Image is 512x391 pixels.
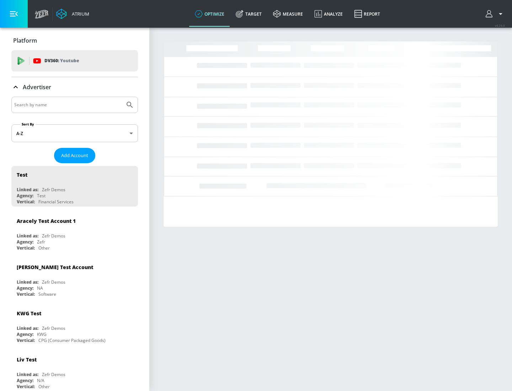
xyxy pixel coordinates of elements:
[11,212,138,253] div: Aracely Test Account 1Linked as:Zefr DemosAgency:ZefrVertical:Other
[17,264,93,271] div: [PERSON_NAME] Test Account
[37,193,46,199] div: Test
[56,9,89,19] a: Atrium
[38,384,50,390] div: Other
[17,291,35,297] div: Vertical:
[60,57,79,64] p: Youtube
[11,77,138,97] div: Advertiser
[37,331,47,337] div: KWG
[42,187,65,193] div: Zefr Demos
[17,239,33,245] div: Agency:
[38,199,74,205] div: Financial Services
[54,148,95,163] button: Add Account
[17,193,33,199] div: Agency:
[17,218,76,224] div: Aracely Test Account 1
[267,1,309,27] a: measure
[37,285,43,291] div: NA
[11,166,138,207] div: TestLinked as:Zefr DemosAgency:TestVertical:Financial Services
[14,100,122,109] input: Search by name
[42,233,65,239] div: Zefr Demos
[17,325,38,331] div: Linked as:
[17,377,33,384] div: Agency:
[348,1,386,27] a: Report
[13,37,37,44] p: Platform
[17,285,33,291] div: Agency:
[17,279,38,285] div: Linked as:
[17,233,38,239] div: Linked as:
[42,279,65,285] div: Zefr Demos
[23,83,51,91] p: Advertiser
[11,50,138,71] div: DV360: Youtube
[495,23,505,27] span: v 4.24.0
[38,245,50,251] div: Other
[17,171,27,178] div: Test
[17,199,35,205] div: Vertical:
[44,57,79,65] p: DV360:
[20,122,36,127] label: Sort By
[17,187,38,193] div: Linked as:
[11,124,138,142] div: A-Z
[309,1,348,27] a: Analyze
[11,305,138,345] div: KWG TestLinked as:Zefr DemosAgency:KWGVertical:CPG (Consumer Packaged Goods)
[38,337,106,343] div: CPG (Consumer Packaged Goods)
[17,337,35,343] div: Vertical:
[69,11,89,17] div: Atrium
[17,356,37,363] div: Liv Test
[37,377,44,384] div: N/A
[230,1,267,27] a: Target
[17,310,41,317] div: KWG Test
[189,1,230,27] a: optimize
[11,31,138,50] div: Platform
[11,258,138,299] div: [PERSON_NAME] Test AccountLinked as:Zefr DemosAgency:NAVertical:Software
[17,331,33,337] div: Agency:
[17,384,35,390] div: Vertical:
[17,371,38,377] div: Linked as:
[37,239,45,245] div: Zefr
[61,151,88,160] span: Add Account
[38,291,56,297] div: Software
[42,371,65,377] div: Zefr Demos
[42,325,65,331] div: Zefr Demos
[17,245,35,251] div: Vertical:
